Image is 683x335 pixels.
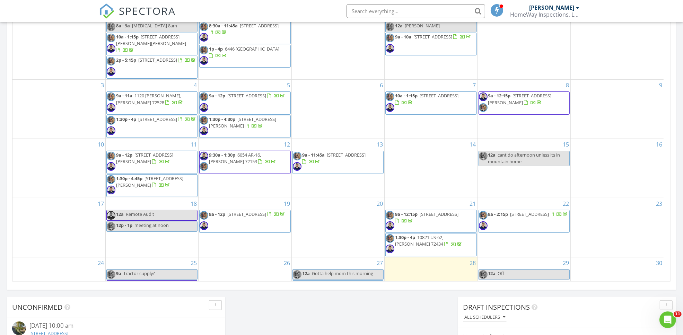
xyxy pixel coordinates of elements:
[395,92,418,99] span: 10a - 1:15p
[138,57,177,63] span: [STREET_ADDRESS]
[302,281,369,294] a: 1:30p - 3:30p [STREET_ADDRESS]
[116,34,186,53] a: 10a - 1:15p [STREET_ADDRESS][PERSON_NAME][PERSON_NAME]
[106,115,198,138] a: 1:30p - 4p [STREET_ADDRESS]
[116,175,183,188] span: [STREET_ADDRESS][PERSON_NAME]
[209,23,238,29] span: 8:30a - 11:45a
[199,21,290,44] a: 8:30a - 11:45a [STREET_ADDRESS]
[189,139,198,150] a: Go to August 11, 2025
[200,126,208,135] img: img_3984.jpg
[312,270,373,276] span: Gotta help mom this morning
[478,139,570,198] td: Go to August 15, 2025
[199,45,290,68] a: 1p - 4p 6446 [GEOGRAPHIC_DATA]
[479,103,488,112] img: unnamed_3.jpg
[413,34,452,40] span: [STREET_ADDRESS]
[96,139,105,150] a: Go to August 10, 2025
[107,23,115,31] img: unnamed_3.jpg
[116,152,173,165] span: [STREET_ADDRESS][PERSON_NAME]
[107,126,115,135] img: img_3984.jpg
[116,92,181,105] span: 1120 [PERSON_NAME], [PERSON_NAME] 72528
[291,257,384,304] td: Go to August 27, 2025
[200,152,208,160] img: img_3984.jpg
[327,152,366,158] span: [STREET_ADDRESS]
[209,152,277,165] a: 9:30a - 1:30p 6054 AR-16, [PERSON_NAME] 72153
[655,139,664,150] a: Go to August 16, 2025
[199,115,290,138] a: 1:30p - 4:30p [STREET_ADDRESS][PERSON_NAME]
[385,233,476,256] a: 1:30p - 4p 10821 US-62, [PERSON_NAME] 72434
[386,34,394,42] img: unnamed_3.jpg
[385,198,478,257] td: Go to August 21, 2025
[116,211,124,217] span: 12a
[107,162,115,171] img: img_3984.jpg
[291,198,384,257] td: Go to August 20, 2025
[561,198,570,209] a: Go to August 22, 2025
[116,222,132,228] span: 12p - 1p
[479,152,488,160] img: unnamed_3.jpg
[189,257,198,268] a: Go to August 25, 2025
[395,234,463,247] a: 1:30p - 4p 10821 US-62, [PERSON_NAME] 72434
[200,211,208,220] img: unnamed_3.jpg
[386,211,394,220] img: unnamed_3.jpg
[375,139,384,150] a: Go to August 13, 2025
[12,139,105,198] td: Go to August 10, 2025
[107,92,115,101] img: unnamed_3.jpg
[331,281,369,288] span: [STREET_ADDRESS]
[385,91,476,114] a: 10a - 1:15p [STREET_ADDRESS]
[292,280,384,303] a: 1:30p - 3:30p [STREET_ADDRESS]
[200,116,208,125] img: unnamed_3.jpg
[107,222,115,231] img: unnamed_3.jpg
[395,234,443,247] span: 10821 US-62, [PERSON_NAME] 72434
[498,270,505,276] span: Off
[106,174,198,197] a: 1:30p - 4:45p [STREET_ADDRESS][PERSON_NAME]
[134,222,169,228] span: meeting at noon
[291,10,384,80] td: Go to July 30, 2025
[105,80,198,139] td: Go to August 4, 2025
[386,221,394,230] img: img_3984.jpg
[479,211,488,220] img: unnamed_3.jpg
[302,152,366,165] a: 9a - 11:45a [STREET_ADDRESS]
[189,198,198,209] a: Go to August 18, 2025
[119,3,176,18] span: SPECTORA
[138,116,177,122] span: [STREET_ADDRESS]
[116,281,121,288] span: 9a
[123,270,155,276] span: Tractor supply?
[478,198,570,257] td: Go to August 22, 2025
[655,198,664,209] a: Go to August 23, 2025
[209,211,286,217] a: 9a - 12p [STREET_ADDRESS]
[469,139,478,150] a: Go to August 14, 2025
[116,92,184,105] a: 9a - 11a 1120 [PERSON_NAME], [PERSON_NAME] 72528
[116,116,197,122] a: 1:30p - 4p [STREET_ADDRESS]
[107,103,115,112] img: img_3984.jpg
[385,139,478,198] td: Go to August 14, 2025
[659,311,676,328] iframe: Intercom live chat
[510,211,549,217] span: [STREET_ADDRESS]
[116,175,142,182] span: 1:30p - 4:45p
[105,198,198,257] td: Go to August 18, 2025
[209,152,261,165] span: 6054 AR-16, [PERSON_NAME] 72153
[347,4,485,18] input: Search everything...
[200,33,208,42] img: img_3984.jpg
[12,80,105,139] td: Go to August 3, 2025
[395,92,458,105] a: 10a - 1:15p [STREET_ADDRESS]
[385,33,476,55] a: 9a - 10a [STREET_ADDRESS]
[395,211,418,217] span: 9a - 12:15p
[571,198,664,257] td: Go to August 23, 2025
[29,321,203,330] div: [DATE] 10:00 am
[291,139,384,198] td: Go to August 13, 2025
[386,245,394,253] img: img_3984.jpg
[200,46,208,54] img: unnamed_3.jpg
[469,198,478,209] a: Go to August 21, 2025
[107,57,115,65] img: unnamed_3.jpg
[386,23,394,31] img: unnamed_3.jpg
[225,46,279,52] span: 6446 [GEOGRAPHIC_DATA]
[106,56,198,79] a: 2p - 5:15p [STREET_ADDRESS]
[561,257,570,268] a: Go to August 29, 2025
[199,257,291,304] td: Go to August 26, 2025
[105,139,198,198] td: Go to August 11, 2025
[375,198,384,209] a: Go to August 20, 2025
[209,46,279,59] a: 1p - 4p 6446 [GEOGRAPHIC_DATA]
[658,80,664,91] a: Go to August 9, 2025
[209,116,276,129] a: 1:30p - 4:30p [STREET_ADDRESS][PERSON_NAME]
[479,92,488,101] img: img_3984.jpg
[488,211,508,217] span: 9a - 2:15p
[106,91,198,114] a: 9a - 11a 1120 [PERSON_NAME], [PERSON_NAME] 72528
